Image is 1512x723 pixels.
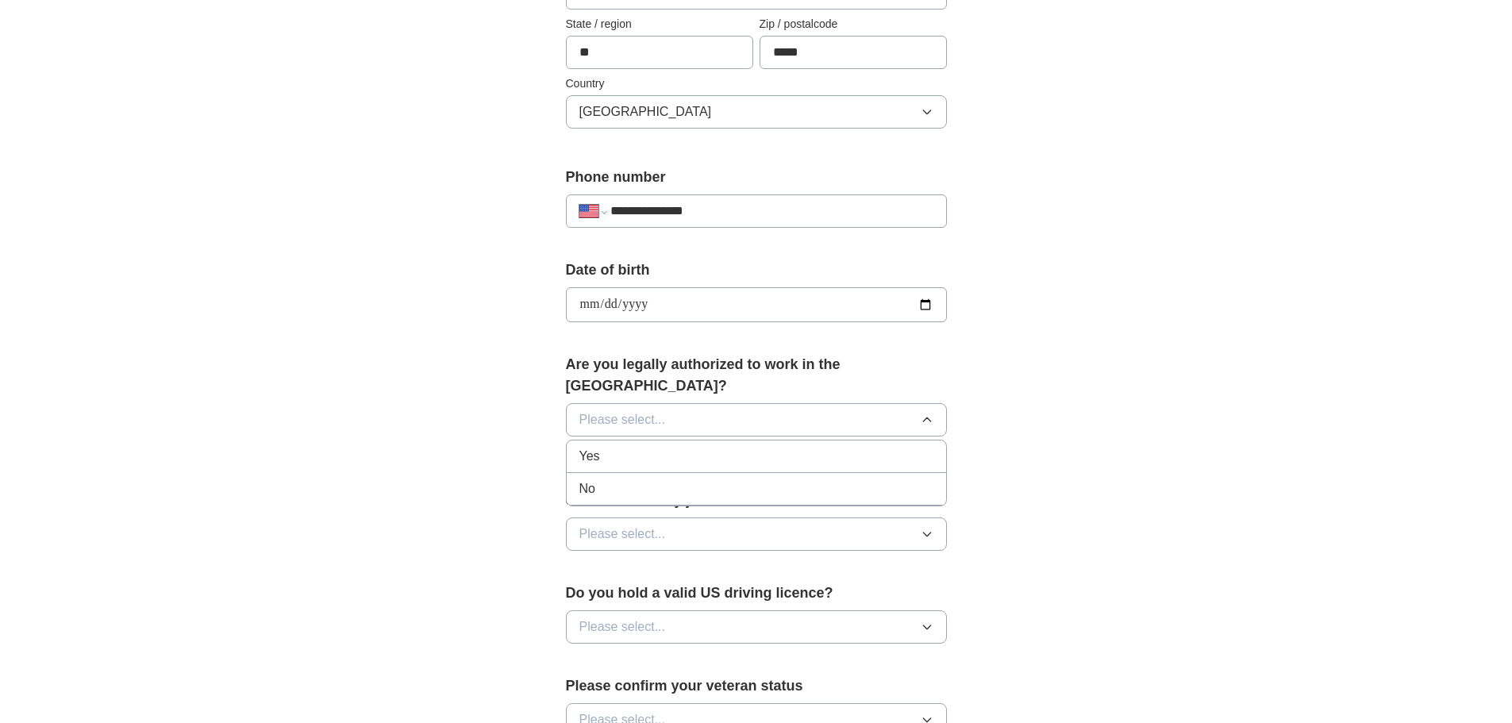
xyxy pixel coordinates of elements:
label: State / region [566,16,753,33]
label: Do you hold a valid US driving licence? [566,583,947,604]
label: Zip / postalcode [760,16,947,33]
span: Please select... [579,525,666,544]
label: Phone number [566,167,947,188]
span: [GEOGRAPHIC_DATA] [579,102,712,121]
span: Please select... [579,410,666,429]
label: Country [566,75,947,92]
span: No [579,479,595,498]
span: Please select... [579,617,666,636]
button: [GEOGRAPHIC_DATA] [566,95,947,129]
button: Please select... [566,403,947,436]
span: Yes [579,447,600,466]
button: Please select... [566,610,947,644]
label: Please confirm your veteran status [566,675,947,697]
label: Are you legally authorized to work in the [GEOGRAPHIC_DATA]? [566,354,947,397]
label: Date of birth [566,260,947,281]
button: Please select... [566,517,947,551]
